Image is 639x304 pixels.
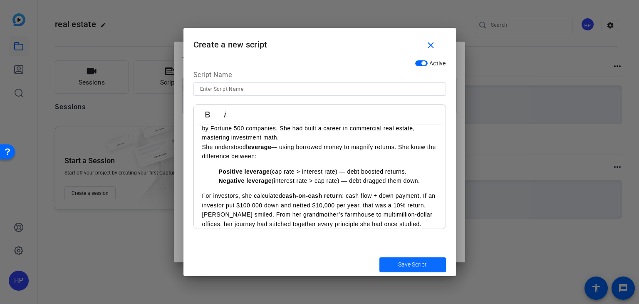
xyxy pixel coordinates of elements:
p: (cap rate > interest rate) — debt boosted returns. [219,167,437,176]
p: For investors, she calculated : cash flow ÷ down payment. If an investor put $100,000 down and ne... [202,191,437,210]
span: Save Script [398,260,427,269]
h1: Create a new script [183,28,456,55]
div: Script Name [193,70,446,82]
p: She understood — using borrowed money to magnify returns. She knew the difference between: [202,142,437,161]
span: Active [429,60,446,67]
p: Years later, [PERSON_NAME] stood in the lobby of a leased by Fortune 500 companies. She had built... [202,115,437,142]
strong: Negative leverage [219,177,272,184]
strong: cash-on-cash return [282,192,342,199]
p: [PERSON_NAME] smiled. From her grandmother’s farmhouse to multimillion-dollar offices, her journe... [202,210,437,229]
button: Bold (Ctrl+B) [200,106,215,123]
button: Italic (Ctrl+I) [217,106,233,123]
mat-icon: close [426,40,436,51]
button: Save Script [379,257,446,272]
input: Enter Script Name [200,84,439,94]
strong: Positive leverage [219,168,270,175]
p: (interest rate > cap rate) — debt dragged them down. [219,176,437,185]
strong: leverage [246,144,271,150]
